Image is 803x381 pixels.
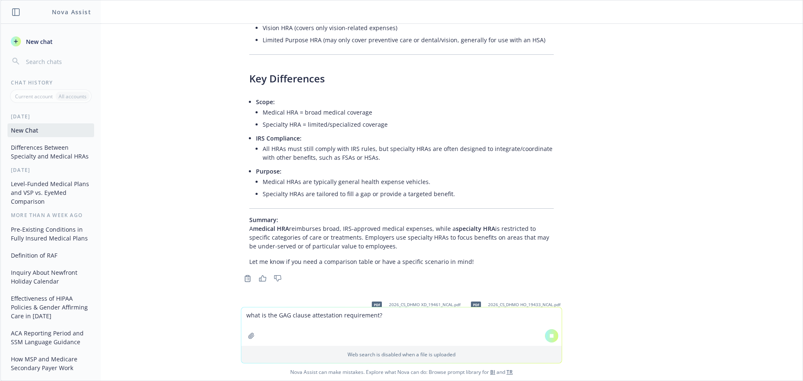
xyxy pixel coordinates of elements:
[456,225,495,233] span: specialty HRA
[488,302,560,307] span: 2026_CS_DHMO HO_19433_NCAL.pdf
[263,143,554,164] li: All HRAs must still comply with IRS rules, but specialty HRAs are often designed to integrate/coo...
[256,98,275,106] span: Scope:
[8,266,94,288] button: Inquiry About Newfront Holiday Calendar
[465,294,562,315] div: pdf2026_CS_DHMO HO_19433_NCAL.pdf
[506,368,513,376] a: TR
[471,302,481,308] span: pdf
[263,106,554,118] li: Medical HRA = broad medical coverage
[389,302,460,307] span: 2026_CS_DHMO XD_19461_NCAL.pdf
[4,363,799,381] span: Nova Assist can make mistakes. Explore what Nova can do: Browse prompt library for and
[24,56,91,67] input: Search chats
[253,225,289,233] span: medical HRA
[8,292,94,323] button: Effectiveness of HIPAA Policies & Gender Affirming Care in [DATE]
[8,123,94,137] button: New Chat
[244,275,251,282] svg: Copy to clipboard
[1,212,101,219] div: More than a week ago
[24,37,53,46] span: New chat
[263,188,554,200] li: Specialty HRAs are tailored to fill a gap or provide a targeted benefit.
[249,215,554,251] p: A reimburses broad, IRS-approved medical expenses, while a is restricted to specific categories o...
[263,22,554,34] li: Vision HRA (covers only vision-related expenses)
[8,222,94,245] button: Pre-Existing Conditions in Fully Insured Medical Plans
[1,79,101,86] div: Chat History
[249,72,554,86] h3: Key Differences
[263,34,554,46] li: Limited Purpose HRA (may only cover preventive care or dental/vision, generally for use with an HSA)
[8,352,94,375] button: How MSP and Medicare Secondary Payer Work
[263,118,554,130] li: Specialty HRA = limited/specialized coverage
[366,294,462,315] div: pdf2026_CS_DHMO XD_19461_NCAL.pdf
[249,216,278,224] span: Summary:
[490,368,495,376] a: BI
[249,257,554,266] p: Let me know if you need a comparison table or have a specific scenario in mind!
[246,351,557,358] p: Web search is disabled when a file is uploaded
[8,34,94,49] button: New chat
[1,113,101,120] div: [DATE]
[8,177,94,208] button: Level-Funded Medical Plans and VSP vs. EyeMed Comparison
[8,248,94,262] button: Definition of RAF
[263,176,554,188] li: Medical HRAs are typically general health expense vehicles.
[52,8,91,16] h1: Nova Assist
[1,166,101,174] div: [DATE]
[256,134,302,142] span: IRS Compliance:
[372,302,382,308] span: pdf
[8,141,94,163] button: Differences Between Specialty and Medical HRAs
[256,167,281,175] span: Purpose:
[15,93,53,100] p: Current account
[8,326,94,349] button: ACA Reporting Period and SSM Language Guidance
[59,93,87,100] p: All accounts
[271,273,284,284] button: Thumbs down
